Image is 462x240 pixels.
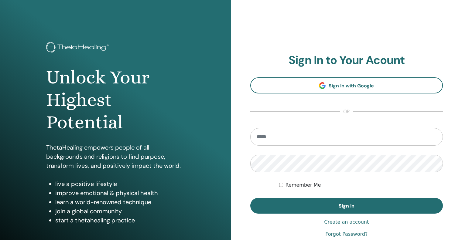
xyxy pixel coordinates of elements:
p: ThetaHealing empowers people of all backgrounds and religions to find purpose, transform lives, a... [46,143,185,170]
li: improve emotional & physical health [55,188,185,198]
h1: Unlock Your Highest Potential [46,66,185,134]
div: Keep me authenticated indefinitely or until I manually logout [279,181,443,189]
span: or [340,108,353,115]
li: learn a world-renowned technique [55,198,185,207]
a: Forgot Password? [325,231,368,238]
li: join a global community [55,207,185,216]
span: Sign In with Google [329,83,374,89]
h2: Sign In to Your Acount [250,53,443,67]
button: Sign In [250,198,443,214]
a: Create an account [324,218,369,226]
a: Sign In with Google [250,77,443,93]
li: live a positive lifestyle [55,179,185,188]
label: Remember Me [286,181,321,189]
span: Sign In [339,203,354,209]
li: start a thetahealing practice [55,216,185,225]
